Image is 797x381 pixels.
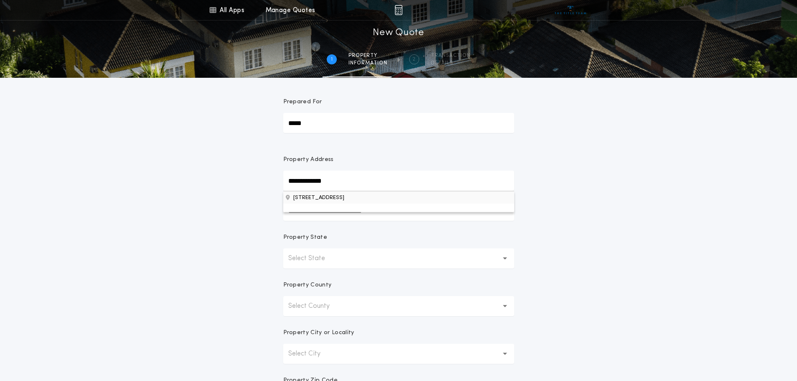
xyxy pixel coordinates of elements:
img: img [395,5,402,15]
h2: 1 [331,56,333,63]
p: Select County [288,301,343,311]
span: information [349,60,387,66]
button: Select County [283,296,514,316]
p: Select City [288,349,334,359]
p: Prepared For [283,98,322,106]
h1: New Quote [373,26,424,40]
button: Select State [283,248,514,268]
input: Prepared For [283,113,514,133]
p: Property State [283,233,327,242]
p: Property Address [283,156,514,164]
p: Property County [283,281,332,289]
p: Property City or Locality [283,329,354,337]
p: Select State [288,253,338,263]
h2: 2 [413,56,415,63]
span: Transaction [431,52,471,59]
span: Property [349,52,387,59]
button: Select City [283,344,514,364]
span: details [431,60,471,66]
img: vs-icon [555,6,586,14]
button: Property Address [283,191,514,204]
